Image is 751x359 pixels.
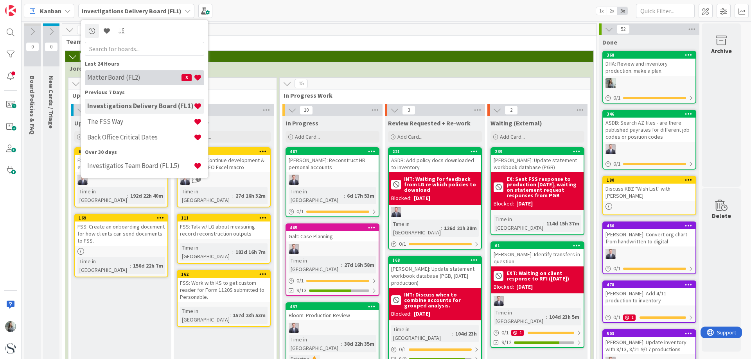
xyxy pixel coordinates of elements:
[603,118,695,142] div: ASDB: Search AZ files - are there published payrates for different job codes or position codes
[546,313,547,321] span: :
[391,220,441,237] div: Time in [GEOGRAPHIC_DATA]
[77,257,130,274] div: Time in [GEOGRAPHIC_DATA]
[286,224,379,241] div: 465Galt: Case Planning
[289,256,341,273] div: Time in [GEOGRAPHIC_DATA]
[500,133,525,140] span: Add Card...
[127,191,128,200] span: :
[80,52,93,61] span: 20
[286,303,379,310] div: 437
[605,78,616,88] img: LG
[232,248,234,256] span: :
[234,191,268,200] div: 27d 16h 32m
[300,105,313,115] span: 10
[603,177,695,184] div: 180
[603,222,695,229] div: 480
[501,329,509,337] span: 0 / 1
[75,148,167,172] div: 62FSS: Attend an Eastern Shore YP event
[613,94,621,102] span: 0 / 1
[178,214,270,221] div: 111
[603,59,695,76] div: DHA: Review and inventory production. make a plan.
[75,214,167,221] div: 169
[491,242,584,249] div: 61
[87,102,194,110] h4: Investigations Delivery Board (FL1)
[543,219,544,228] span: :
[712,211,731,220] div: Delete
[607,52,695,58] div: 368
[286,323,379,333] div: JC
[494,283,514,291] div: Blocked:
[389,239,481,249] div: 0/1
[290,149,379,154] div: 487
[603,281,695,305] div: 478[PERSON_NAME]: Add 4/11 production to inventory
[603,144,695,154] div: JC
[603,337,695,354] div: [PERSON_NAME]: Update inventory with 8/13, 8/21 9/17 productions
[75,214,167,246] div: 169FSS: Create an onboarding document for how clients can send documents to FSS.
[286,175,379,185] div: JC
[391,194,411,202] div: Blocked:
[180,175,190,185] img: JC
[603,177,695,201] div: 180Discuss KBZ "Wish List" with [PERSON_NAME]
[607,177,695,183] div: 180
[603,159,695,169] div: 0/1
[603,78,695,88] div: LG
[75,221,167,246] div: FSS: Create an onboarding document for how clients can send documents to FSS.
[289,323,299,333] img: JC
[290,225,379,230] div: 465
[16,1,36,11] span: Support
[87,162,194,170] h4: Investigatios Team Board (FL 1.5)
[636,4,695,18] input: Quick Filter...
[290,304,379,309] div: 437
[286,207,379,216] div: 0/1
[388,119,471,127] span: Review Requested + Re-work
[77,175,88,185] img: JC
[623,314,636,321] div: 1
[603,111,695,142] div: 346ASDB: Search AZ files - are there published payrates for different job codes or position codes
[491,148,584,155] div: 239
[603,229,695,246] div: [PERSON_NAME]: Convert org chart from handwritten to digital
[130,261,131,270] span: :
[181,149,270,154] div: 466
[286,119,318,127] span: In Progress
[69,64,584,72] span: Jordan Work
[85,148,204,156] div: Over 30 days
[389,207,481,217] div: JC
[596,7,607,15] span: 1x
[342,339,376,348] div: 38d 22h 35m
[603,330,695,337] div: 503
[75,175,167,185] div: JC
[128,191,165,200] div: 192d 22h 40m
[181,74,192,81] span: 3
[286,276,379,286] div: 0/1
[234,248,268,256] div: 183d 16h 7m
[178,271,270,302] div: 162FSS: Work with KS to get custom reader for Form 1120S submitted to Personable.
[603,313,695,322] div: 0/11
[178,221,270,239] div: FSS: Talk w/ LG about measuring record reconstruction outputs
[178,148,270,172] div: 466RecRecon: Continue development & testing of FIFO Excel macro
[389,257,481,288] div: 168[PERSON_NAME]: Update statement workbook database (PGB, [DATE] production)
[391,325,452,342] div: Time in [GEOGRAPHIC_DATA]
[178,278,270,302] div: FSS: Work with KS to get custom reader for Form 1120S submitted to Personable.
[505,105,518,115] span: 2
[87,133,194,141] h4: Back Office Critical Dates
[85,60,204,68] div: Last 24 Hours
[40,6,61,16] span: Kanban
[495,149,584,154] div: 239
[181,215,270,221] div: 111
[5,5,16,16] img: Visit kanbanzone.com
[26,42,39,52] span: 0
[404,176,479,193] b: INT: Waiting for feedback from LG re which policies to download
[605,144,616,154] img: JC
[286,155,379,172] div: [PERSON_NAME]: Reconstruct HR personal accounts
[507,176,581,198] b: EX: Sent FSS response to production [DATE], waiting on statement request responses from PGB
[607,331,695,336] div: 503
[491,296,584,306] div: JC
[47,76,55,129] span: New Cards / Triage
[75,155,167,172] div: FSS: Attend an Eastern Shore YP event
[295,133,320,140] span: Add Card...
[453,329,479,338] div: 104d 23h
[491,249,584,266] div: [PERSON_NAME]: Identify transfers in question
[603,52,695,76] div: 368DHA: Review and inventory production. make a plan.
[286,244,379,254] div: JC
[178,155,270,172] div: RecRecon: Continue development & testing of FIFO Excel macro
[491,148,584,172] div: 239[PERSON_NAME]: Update statement workbook database (PGB)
